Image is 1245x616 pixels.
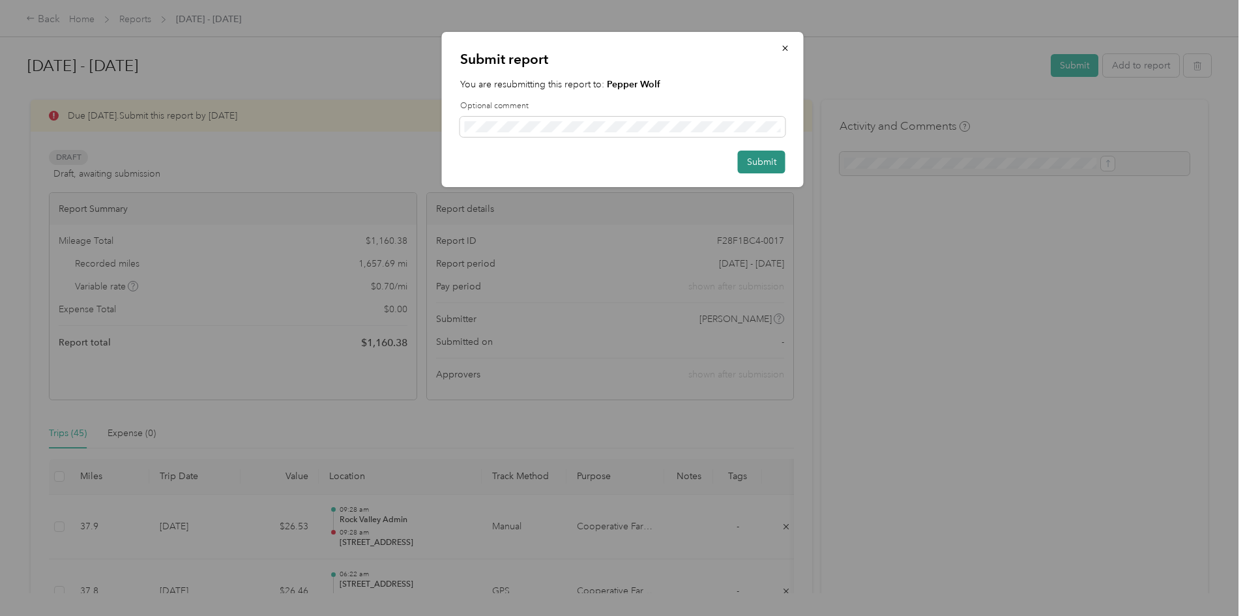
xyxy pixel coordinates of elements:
[738,151,785,173] button: Submit
[1172,543,1245,616] iframe: Everlance-gr Chat Button Frame
[460,100,785,112] label: Optional comment
[460,78,785,91] p: You are resubmitting this report to:
[607,79,660,90] strong: Pepper Wolf
[460,50,785,68] p: Submit report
